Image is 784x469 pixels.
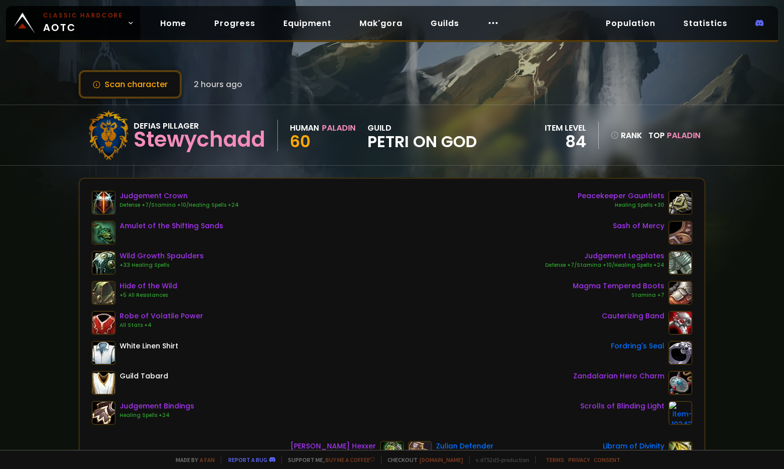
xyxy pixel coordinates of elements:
[546,456,564,463] a: Terms
[290,441,376,451] div: [PERSON_NAME] Hexxer
[290,130,310,153] span: 60
[668,251,692,275] img: item-16954
[367,134,477,149] span: petri on god
[423,13,467,34] a: Guilds
[206,13,263,34] a: Progress
[92,191,116,215] img: item-16955
[275,13,339,34] a: Equipment
[603,441,664,451] div: Libram of Divinity
[200,456,215,463] a: a fan
[325,456,375,463] a: Buy me a coffee
[120,251,204,261] div: Wild Growth Spaulders
[420,456,463,463] a: [DOMAIN_NAME]
[545,251,664,261] div: Judgement Legplates
[668,191,692,215] img: item-20264
[611,129,642,142] div: rank
[668,401,692,425] img: item-19343
[6,6,140,40] a: Classic HardcoreAOTC
[351,13,411,34] a: Mak'gora
[43,11,123,35] span: AOTC
[598,13,663,34] a: Population
[668,221,692,245] img: item-14553
[573,291,664,299] div: Stamina +7
[668,371,692,395] img: item-19950
[120,261,204,269] div: +33 Healing Spells
[92,221,116,245] img: item-21507
[170,456,215,463] span: Made by
[92,401,116,425] img: item-16951
[436,441,494,451] div: Zulian Defender
[578,191,664,201] div: Peacekeeper Gauntlets
[120,321,203,329] div: All Stats +4
[668,281,692,305] img: item-18824
[120,401,194,411] div: Judgement Bindings
[92,251,116,275] img: item-18810
[120,191,239,201] div: Judgement Crown
[613,221,664,231] div: Sash of Mercy
[290,122,319,134] div: Human
[134,132,265,147] div: Stewychadd
[92,281,116,305] img: item-18510
[545,261,664,269] div: Defense +7/Stamina +10/Healing Spells +24
[573,371,664,381] div: Zandalarian Hero Charm
[675,13,735,34] a: Statistics
[152,13,194,34] a: Home
[79,70,182,99] button: Scan character
[120,291,177,299] div: +5 All Resistances
[545,122,586,134] div: item level
[120,281,177,291] div: Hide of the Wild
[120,201,239,209] div: Defense +7/Stamina +10/Healing Spells +24
[228,456,267,463] a: Report a bug
[578,201,664,209] div: Healing Spells +30
[580,401,664,411] div: Scrolls of Blinding Light
[92,371,116,395] img: item-5976
[92,341,116,365] img: item-2576
[668,341,692,365] img: item-16058
[194,78,242,91] span: 2 hours ago
[469,456,529,463] span: v. d752d5 - production
[120,311,203,321] div: Robe of Volatile Power
[120,341,178,351] div: White Linen Shirt
[611,341,664,351] div: Fordring's Seal
[602,311,664,321] div: Cauterizing Band
[545,134,586,149] div: 84
[668,311,692,335] img: item-19140
[120,411,194,419] div: Healing Spells +24
[573,281,664,291] div: Magma Tempered Boots
[568,456,590,463] a: Privacy
[648,129,700,142] div: Top
[120,371,168,381] div: Guild Tabard
[43,11,123,20] small: Classic Hardcore
[92,311,116,335] img: item-19145
[594,456,620,463] a: Consent
[367,122,477,149] div: guild
[120,221,223,231] div: Amulet of the Shifting Sands
[381,456,463,463] span: Checkout
[322,122,355,134] div: Paladin
[134,120,265,132] div: Defias Pillager
[667,130,700,141] span: Paladin
[281,456,375,463] span: Support me,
